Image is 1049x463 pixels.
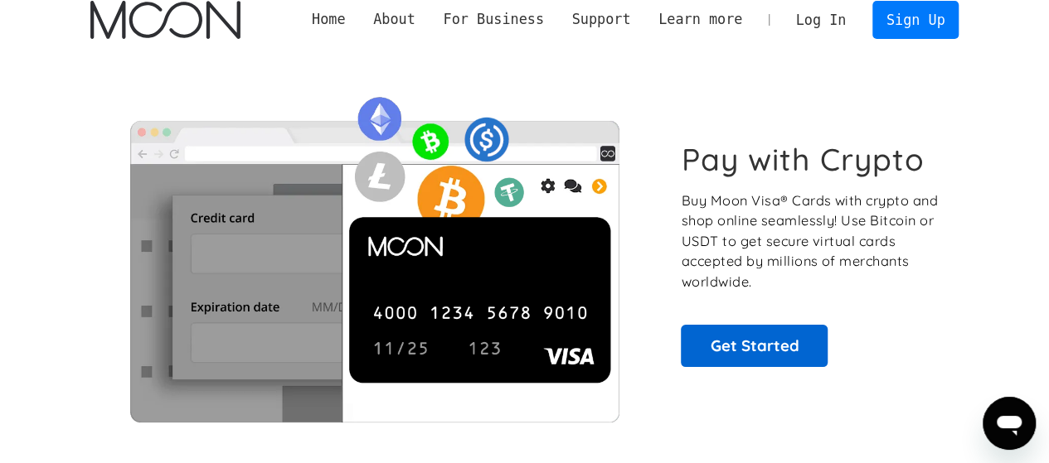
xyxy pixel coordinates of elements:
div: Support [558,9,644,30]
a: Sign Up [872,1,959,38]
a: Home [298,9,359,30]
div: About [373,9,415,30]
h1: Pay with Crypto [681,141,925,178]
div: Support [571,9,630,30]
div: Learn more [644,9,756,30]
a: Get Started [681,325,828,366]
img: Moon Logo [90,1,240,39]
a: Log In [782,2,860,38]
a: home [90,1,240,39]
div: For Business [430,9,558,30]
img: Moon Cards let you spend your crypto anywhere Visa is accepted. [90,85,658,422]
iframe: Button to launch messaging window [983,397,1036,450]
div: About [359,9,429,30]
p: Buy Moon Visa® Cards with crypto and shop online seamlessly! Use Bitcoin or USDT to get secure vi... [681,191,940,292]
div: Learn more [658,9,742,30]
div: For Business [443,9,543,30]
